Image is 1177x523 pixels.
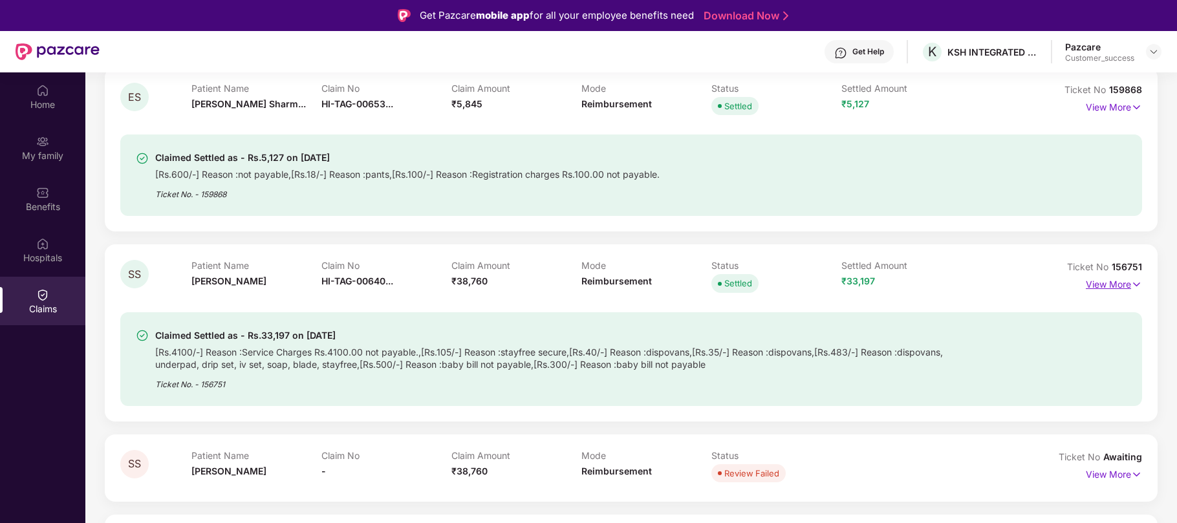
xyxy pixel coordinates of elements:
p: Mode [581,83,711,94]
span: 156751 [1112,261,1142,272]
span: ₹5,845 [451,98,482,109]
span: ₹5,127 [841,98,869,109]
span: Ticket No [1059,451,1103,462]
span: Ticket No [1067,261,1112,272]
p: Claim Amount [451,260,581,271]
div: [Rs.600/-] Reason :not payable,[Rs.18/-] Reason :pants,[Rs.100/-] Reason :Registration charges Rs... [155,165,660,180]
img: Stroke [783,9,788,23]
img: svg+xml;base64,PHN2ZyBpZD0iRHJvcGRvd24tMzJ4MzIiIHhtbG5zPSJodHRwOi8vd3d3LnczLm9yZy8yMDAwL3N2ZyIgd2... [1149,47,1159,57]
span: [PERSON_NAME] [191,275,266,286]
p: Mode [581,450,711,461]
p: Patient Name [191,450,321,461]
div: Ticket No. - 159868 [155,180,660,200]
p: Claim No [321,450,451,461]
span: [PERSON_NAME] [191,465,266,476]
img: svg+xml;base64,PHN2ZyB4bWxucz0iaHR0cDovL3d3dy53My5vcmcvMjAwMC9zdmciIHdpZHRoPSIxNyIgaGVpZ2h0PSIxNy... [1131,277,1142,292]
span: Reimbursement [581,465,652,476]
img: svg+xml;base64,PHN2ZyB4bWxucz0iaHR0cDovL3d3dy53My5vcmcvMjAwMC9zdmciIHdpZHRoPSIxNyIgaGVpZ2h0PSIxNy... [1131,100,1142,114]
span: ₹38,760 [451,465,488,476]
span: SS [128,458,141,469]
span: HI-TAG-00640... [321,275,393,286]
p: Status [711,450,841,461]
p: Claim Amount [451,83,581,94]
img: New Pazcare Logo [16,43,100,60]
img: svg+xml;base64,PHN2ZyB4bWxucz0iaHR0cDovL3d3dy53My5vcmcvMjAwMC9zdmciIHdpZHRoPSIxNyIgaGVpZ2h0PSIxNy... [1131,467,1142,482]
div: Claimed Settled as - Rs.33,197 on [DATE] [155,328,962,343]
span: ES [128,92,141,103]
p: Patient Name [191,83,321,94]
div: Claimed Settled as - Rs.5,127 on [DATE] [155,150,660,165]
div: Settled [724,277,752,290]
p: Patient Name [191,260,321,271]
p: Status [711,83,841,94]
div: [Rs.4100/-] Reason :Service Charges Rs.4100.00 not payable.,[Rs.105/-] Reason :stayfree secure,[R... [155,343,962,370]
span: K [928,44,936,59]
span: 159868 [1109,84,1142,95]
p: View More [1086,464,1142,482]
span: ₹38,760 [451,275,488,286]
div: Review Failed [724,467,779,480]
img: Logo [398,9,411,22]
img: svg+xml;base64,PHN2ZyBpZD0iQ2xhaW0iIHhtbG5zPSJodHRwOi8vd3d3LnczLm9yZy8yMDAwL3N2ZyIgd2lkdGg9IjIwIi... [36,288,49,301]
div: Settled [724,100,752,112]
span: Awaiting [1103,451,1142,462]
p: Settled Amount [841,260,971,271]
p: Status [711,260,841,271]
p: Claim No [321,260,451,271]
img: svg+xml;base64,PHN2ZyB3aWR0aD0iMjAiIGhlaWdodD0iMjAiIHZpZXdCb3g9IjAgMCAyMCAyMCIgZmlsbD0ibm9uZSIgeG... [36,134,49,147]
img: svg+xml;base64,PHN2ZyBpZD0iU3VjY2Vzcy0zMngzMiIgeG1sbnM9Imh0dHA6Ly93d3cudzMub3JnLzIwMDAvc3ZnIiB3aW... [136,329,149,342]
img: svg+xml;base64,PHN2ZyBpZD0iQmVuZWZpdHMiIHhtbG5zPSJodHRwOi8vd3d3LnczLm9yZy8yMDAwL3N2ZyIgd2lkdGg9Ij... [36,186,49,198]
strong: mobile app [476,9,530,21]
div: KSH INTEGRATED LOGISTICS PRIVATE LIMITED [947,46,1038,58]
p: Claim No [321,83,451,94]
p: Claim Amount [451,450,581,461]
img: svg+xml;base64,PHN2ZyBpZD0iSGVscC0zMngzMiIgeG1sbnM9Imh0dHA6Ly93d3cudzMub3JnLzIwMDAvc3ZnIiB3aWR0aD... [834,47,847,59]
div: Pazcare [1065,41,1134,53]
div: Get Help [852,47,884,57]
p: Settled Amount [841,83,971,94]
div: Get Pazcare for all your employee benefits need [420,8,694,23]
div: Customer_success [1065,53,1134,63]
span: [PERSON_NAME] Sharm... [191,98,306,109]
span: SS [128,269,141,280]
span: ₹33,197 [841,275,875,286]
p: Mode [581,260,711,271]
span: - [321,465,326,476]
span: HI-TAG-00653... [321,98,393,109]
span: Reimbursement [581,98,652,109]
p: View More [1086,97,1142,114]
img: svg+xml;base64,PHN2ZyBpZD0iU3VjY2Vzcy0zMngzMiIgeG1sbnM9Imh0dHA6Ly93d3cudzMub3JnLzIwMDAvc3ZnIiB3aW... [136,152,149,165]
p: View More [1086,274,1142,292]
a: Download Now [704,9,784,23]
img: svg+xml;base64,PHN2ZyBpZD0iSG9zcGl0YWxzIiB4bWxucz0iaHR0cDovL3d3dy53My5vcmcvMjAwMC9zdmciIHdpZHRoPS... [36,237,49,250]
div: Ticket No. - 156751 [155,370,962,390]
span: Reimbursement [581,275,652,286]
span: Ticket No [1064,84,1109,95]
img: svg+xml;base64,PHN2ZyBpZD0iSG9tZSIgeG1sbnM9Imh0dHA6Ly93d3cudzMub3JnLzIwMDAvc3ZnIiB3aWR0aD0iMjAiIG... [36,83,49,96]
